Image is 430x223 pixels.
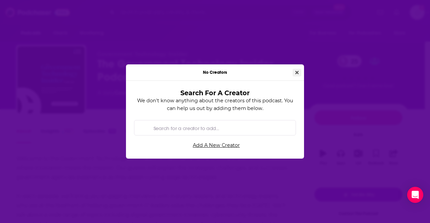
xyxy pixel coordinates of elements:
[134,97,296,112] p: We don't know anything about the creators of this podcast. You can help us out by adding them below.
[134,120,296,135] div: Search by entity type
[293,69,301,76] button: Close
[126,64,304,81] div: No Creators
[145,89,285,97] h3: Search For A Creator
[151,120,290,135] input: Search for a creator to add...
[407,187,423,203] div: Open Intercom Messenger
[137,140,296,151] a: Add A New Creator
